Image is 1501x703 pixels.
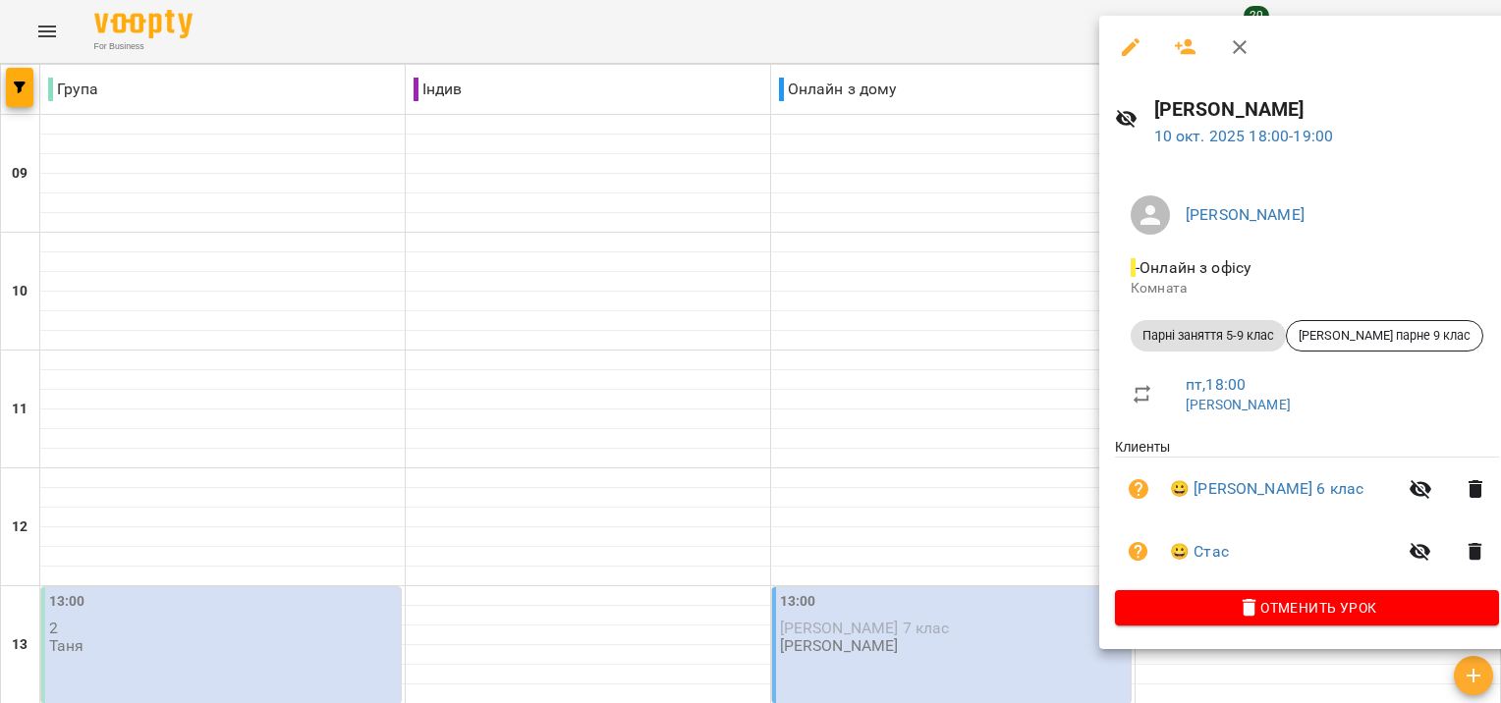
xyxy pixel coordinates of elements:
a: 10 окт. 2025 18:00-19:00 [1154,127,1334,145]
div: [PERSON_NAME] парне 9 клас [1286,320,1483,351]
a: [PERSON_NAME] [1186,205,1305,224]
p: Комната [1131,279,1483,298]
ul: Клиенты [1115,437,1499,590]
button: Визит пока не оплачен. Добавить оплату? [1115,465,1162,513]
a: пт , 18:00 [1186,375,1246,394]
a: 😀 Стас [1170,540,1229,564]
h6: [PERSON_NAME] [1154,94,1499,125]
span: Парні заняття 5-9 клас [1131,327,1286,345]
span: - Онлайн з офісу [1131,258,1254,277]
button: Визит пока не оплачен. Добавить оплату? [1115,528,1162,575]
a: 😀 [PERSON_NAME] 6 клас [1170,477,1363,501]
a: [PERSON_NAME] [1186,397,1291,412]
span: Отменить Урок [1131,596,1483,620]
button: Отменить Урок [1115,590,1499,625]
span: [PERSON_NAME] парне 9 клас [1287,327,1482,345]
